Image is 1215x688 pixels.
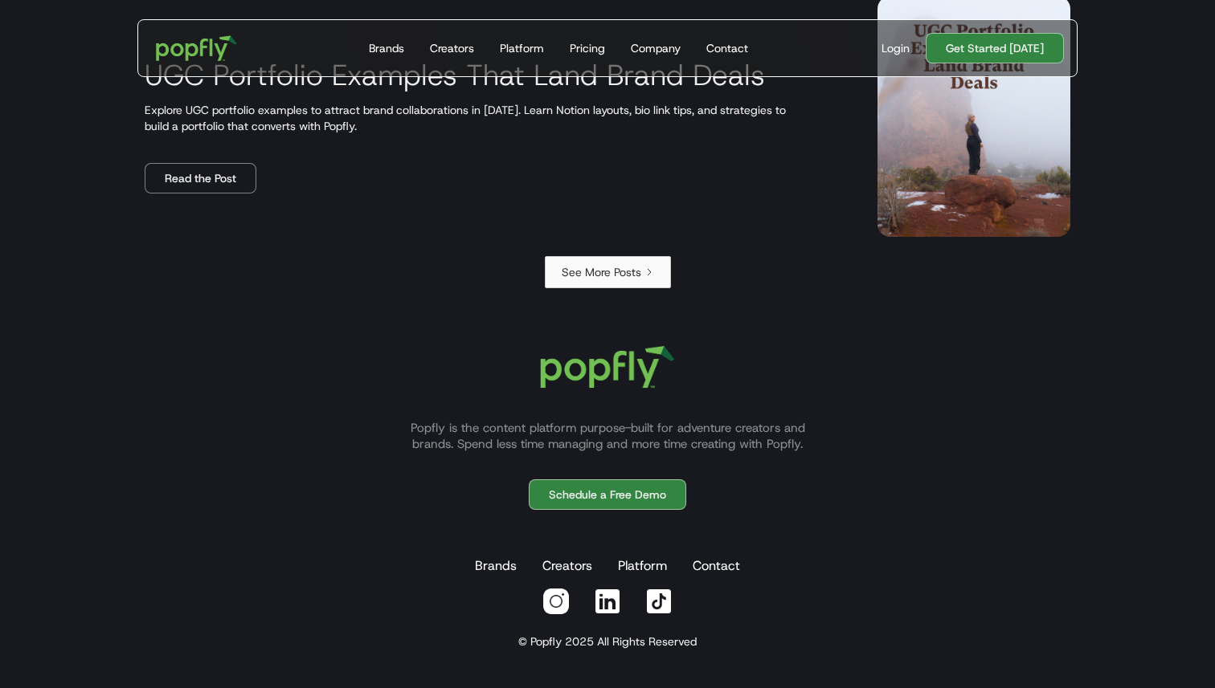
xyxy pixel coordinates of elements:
[145,163,256,193] a: Read the Post
[529,479,686,510] a: Schedule a Free Demo
[493,20,550,76] a: Platform
[624,20,687,76] a: Company
[545,256,671,288] a: Next Page
[700,20,755,76] a: Contact
[145,102,839,134] p: Explore UGC portfolio examples to attract brand collaborations in [DATE]. Learn Notion layouts, b...
[563,20,612,76] a: Pricing
[926,33,1064,63] a: Get Started [DATE]
[106,256,1109,288] div: List
[570,40,605,56] div: Pricing
[369,40,404,56] div: Brands
[391,420,824,452] p: Popfly is the content platform purpose-built for adventure creators and brands. Spend less time m...
[882,40,910,56] div: Login
[423,20,481,76] a: Creators
[430,40,474,56] div: Creators
[145,24,248,72] a: home
[875,40,916,56] a: Login
[500,40,544,56] div: Platform
[562,264,641,280] div: See More Posts
[518,633,697,649] div: © Popfly 2025 All Rights Reserved
[615,550,670,582] a: Platform
[631,40,681,56] div: Company
[472,550,520,582] a: Brands
[706,40,748,56] div: Contact
[689,550,743,582] a: Contact
[362,20,411,76] a: Brands
[539,550,595,582] a: Creators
